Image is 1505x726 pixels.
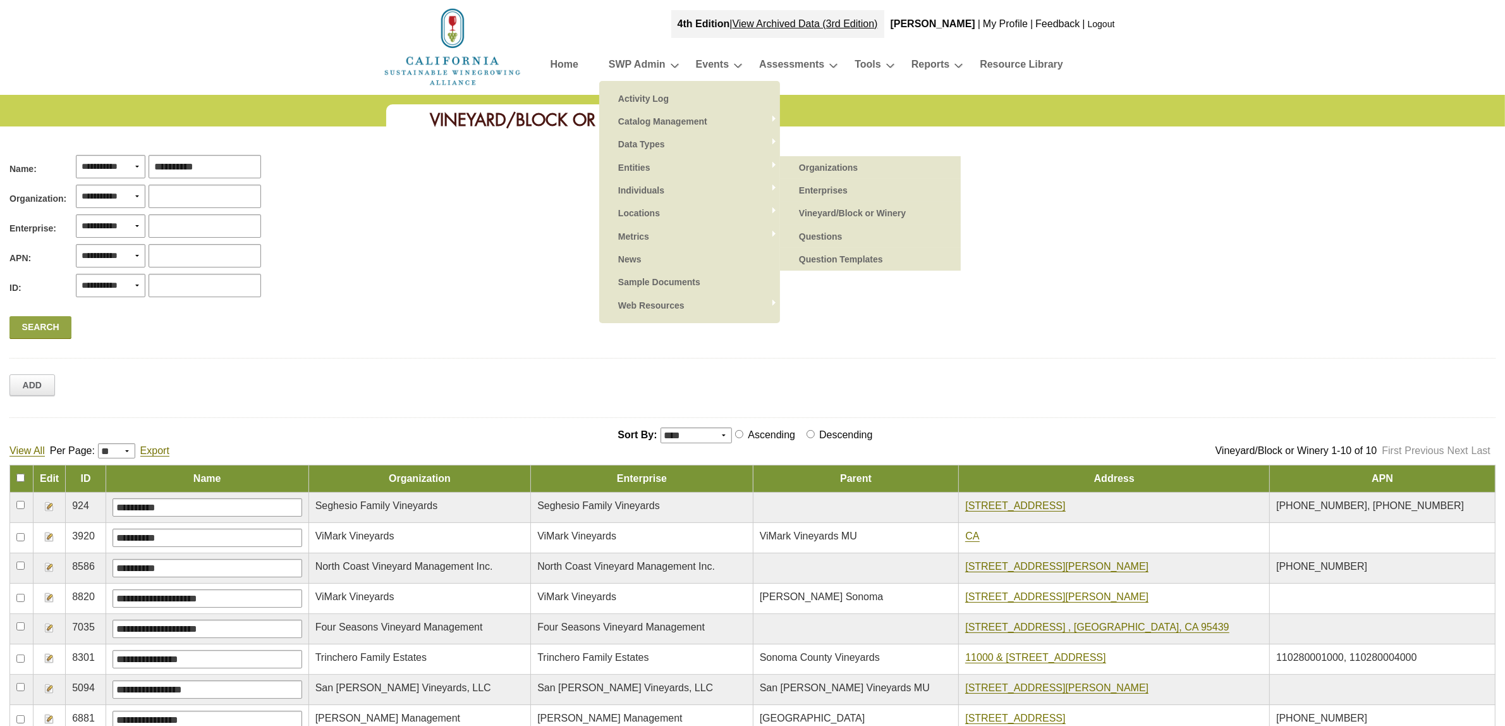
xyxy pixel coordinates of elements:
[771,207,777,219] span: »
[980,56,1063,78] a: Resource Library
[771,230,777,243] span: »
[965,500,1065,512] a: [STREET_ADDRESS]
[1029,10,1034,38] div: |
[1216,445,1377,456] span: Vineyard/Block or Winery 1-10 of 10
[760,682,930,693] span: San [PERSON_NAME] Vineyards MU
[759,56,824,78] a: Assessments
[612,110,767,133] a: Catalog Management
[72,591,95,602] span: 8820
[315,531,394,541] span: ViMark Vineyards
[609,56,666,78] a: SWP Admin
[612,202,767,225] a: Locations
[72,682,95,693] span: 5094
[965,713,1065,724] a: [STREET_ADDRESS]
[44,532,54,542] img: Edit
[9,192,66,206] span: Organization:
[315,591,394,602] span: ViMark Vineyards
[531,465,753,493] td: Enterprise
[9,222,56,235] span: Enterprise:
[72,622,95,632] span: 7035
[760,652,880,663] span: Sonoma County Vineyards
[1276,713,1367,723] span: [PHONE_NUMBER]
[33,465,65,493] td: Edit
[106,465,308,493] td: Name
[793,202,948,225] a: Vineyard/Block or Winery
[745,429,800,440] label: Ascending
[383,6,522,87] img: logo_cswa2x.png
[612,271,767,293] a: Sample Documents
[977,10,982,38] div: |
[140,445,169,457] a: Export
[612,294,767,317] a: Web Resources
[965,652,1106,663] a: 11000 & [STREET_ADDRESS]
[551,56,578,78] a: Home
[793,225,948,248] a: Questions
[760,713,865,723] span: [GEOGRAPHIC_DATA]
[1088,19,1115,29] a: Logout
[44,562,54,572] img: Edit
[44,623,54,633] img: Edit
[1035,18,1080,29] a: Feedback
[50,445,95,456] span: Per Page:
[753,465,959,493] td: Parent
[793,179,948,202] a: Enterprises
[9,252,31,265] span: APN:
[965,531,979,542] a: CA
[671,10,884,38] div: |
[44,653,54,663] img: Edit
[696,56,729,78] a: Events
[612,248,767,271] a: News
[1471,445,1490,456] a: Last
[855,56,880,78] a: Tools
[771,299,777,312] span: »
[44,501,54,512] img: Edit
[72,500,89,511] span: 924
[315,561,493,572] span: North Coast Vineyard Management Inc.
[537,682,713,693] span: San [PERSON_NAME] Vineyards, LLC
[612,156,767,179] a: Entities
[771,138,777,151] span: »
[44,714,54,724] img: Edit
[817,429,878,440] label: Descending
[1082,10,1087,38] div: |
[537,713,682,723] span: [PERSON_NAME] Management
[315,652,427,663] span: Trinchero Family Estates
[793,248,948,271] a: Question Templates
[891,18,975,29] b: [PERSON_NAME]
[66,465,106,493] td: ID
[315,682,491,693] span: San [PERSON_NAME] Vineyards, LLC
[9,374,55,396] a: Add
[983,18,1028,29] a: My Profile
[537,591,616,602] span: ViMark Vineyards
[72,561,95,572] span: 8586
[911,56,949,78] a: Reports
[9,445,45,457] a: View All
[537,561,715,572] span: North Coast Vineyard Management Inc.
[1270,465,1496,493] td: APN
[1382,445,1401,456] a: First
[44,684,54,694] img: Edit
[771,115,777,128] span: »
[72,713,95,723] span: 6881
[612,225,767,248] a: Metrics
[537,652,649,663] span: Trinchero Family Estates
[44,593,54,603] img: Edit
[9,316,71,339] a: Search
[315,713,460,723] span: [PERSON_NAME] Management
[1276,500,1464,511] span: [PHONE_NUMBER], [PHONE_NUMBER]
[537,531,616,541] span: ViMark Vineyards
[793,156,948,179] a: Organizations
[612,87,767,110] a: Activity Log
[537,500,660,511] span: Seghesio Family Vineyards
[308,465,531,493] td: Organization
[9,281,21,295] span: ID:
[1276,652,1417,663] span: 110280001000, 110280004000
[612,133,767,156] a: Data Types
[1276,561,1367,572] span: [PHONE_NUMBER]
[733,18,878,29] a: View Archived Data (3rd Edition)
[72,531,95,541] span: 3920
[965,622,1229,633] a: [STREET_ADDRESS] , [GEOGRAPHIC_DATA], CA 95439
[383,40,522,51] a: Home
[760,531,857,541] span: ViMark Vineyards MU
[678,18,730,29] strong: 4th Edition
